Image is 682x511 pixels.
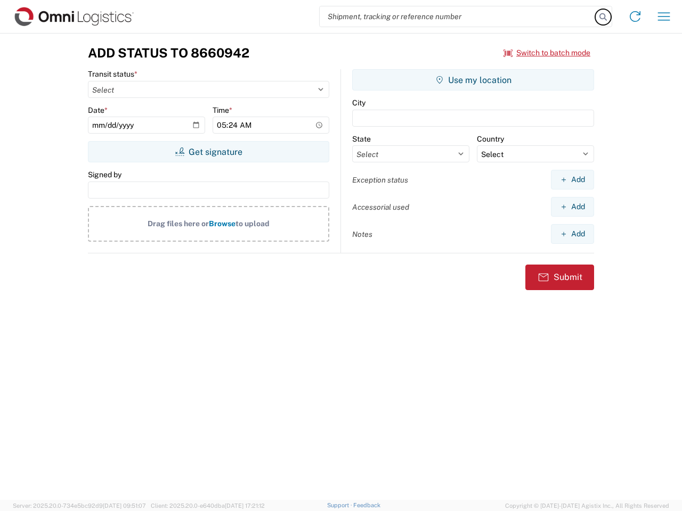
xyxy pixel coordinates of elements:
[352,98,366,108] label: City
[88,170,121,179] label: Signed by
[213,105,232,115] label: Time
[13,502,146,509] span: Server: 2025.20.0-734e5bc92d9
[352,229,372,239] label: Notes
[525,265,594,290] button: Submit
[88,45,249,61] h3: Add Status to 8660942
[327,502,354,508] a: Support
[551,197,594,217] button: Add
[352,175,408,185] label: Exception status
[352,202,409,212] label: Accessorial used
[477,134,504,144] label: Country
[551,224,594,244] button: Add
[353,502,380,508] a: Feedback
[209,219,236,228] span: Browse
[225,502,265,509] span: [DATE] 17:21:12
[504,44,590,62] button: Switch to batch mode
[88,105,108,115] label: Date
[505,501,669,510] span: Copyright © [DATE]-[DATE] Agistix Inc., All Rights Reserved
[88,69,137,79] label: Transit status
[236,219,270,228] span: to upload
[148,219,209,228] span: Drag files here or
[352,134,371,144] label: State
[320,6,596,27] input: Shipment, tracking or reference number
[151,502,265,509] span: Client: 2025.20.0-e640dba
[352,69,594,90] button: Use my location
[103,502,146,509] span: [DATE] 09:51:07
[551,170,594,189] button: Add
[88,141,329,162] button: Get signature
